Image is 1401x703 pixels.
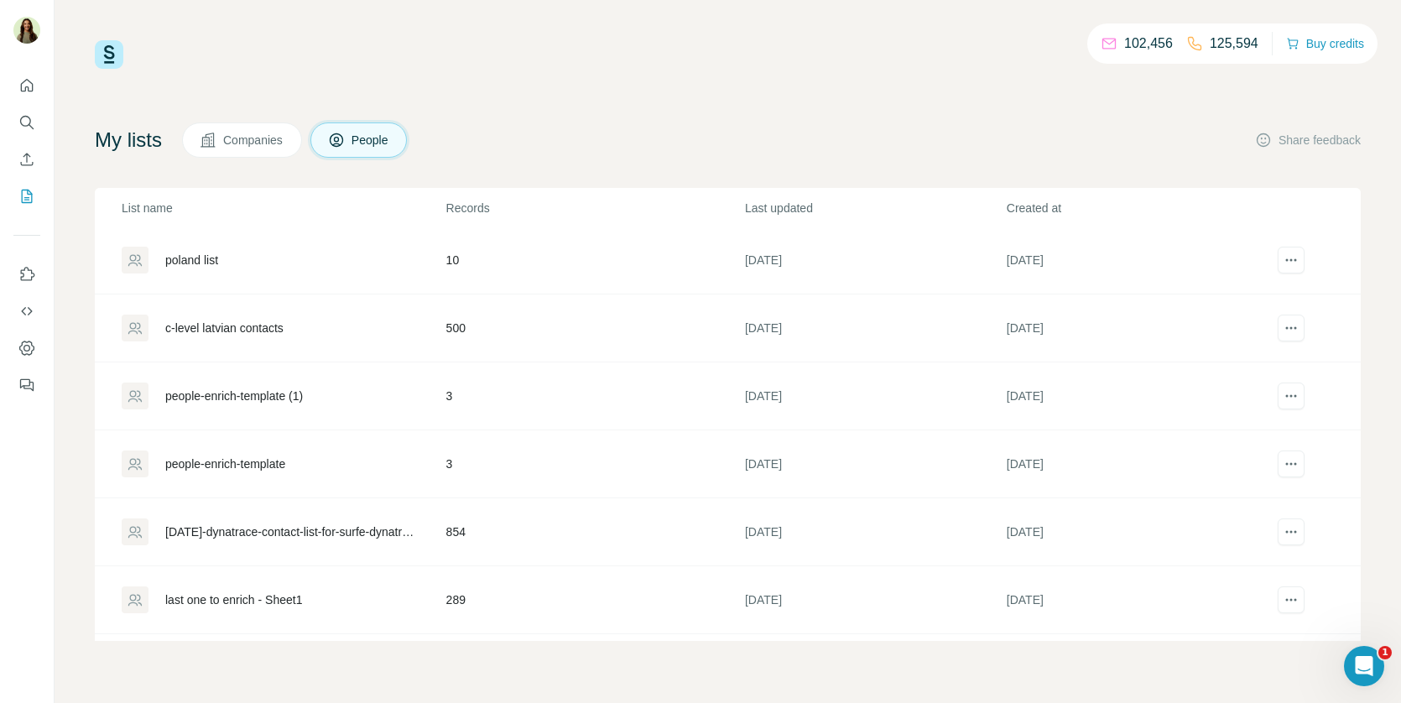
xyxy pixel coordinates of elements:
[744,498,1006,566] td: [DATE]
[13,107,40,138] button: Search
[744,430,1006,498] td: [DATE]
[165,591,302,608] div: last one to enrich - Sheet1
[13,70,40,101] button: Quick start
[13,333,40,363] button: Dashboard
[165,320,284,336] div: c-level latvian contacts
[13,259,40,289] button: Use Surfe on LinkedIn
[13,370,40,400] button: Feedback
[1278,586,1305,613] button: actions
[1278,450,1305,477] button: actions
[165,456,285,472] div: people-enrich-template
[1255,132,1361,148] button: Share feedback
[1006,566,1268,634] td: [DATE]
[745,200,1005,216] p: Last updated
[165,523,418,540] div: [DATE]-dynatrace-contact-list-for-surfe-dynatrace - contact-list-for-surfe-dynatrace-contact-list...
[1378,646,1392,659] span: 1
[223,132,284,148] span: Companies
[445,294,744,362] td: 500
[744,566,1006,634] td: [DATE]
[445,430,744,498] td: 3
[1278,315,1305,341] button: actions
[445,362,744,430] td: 3
[13,17,40,44] img: Avatar
[13,181,40,211] button: My lists
[1007,200,1267,216] p: Created at
[445,227,744,294] td: 10
[1006,227,1268,294] td: [DATE]
[1006,498,1268,566] td: [DATE]
[1278,383,1305,409] button: actions
[445,498,744,566] td: 854
[744,294,1006,362] td: [DATE]
[352,132,390,148] span: People
[165,388,303,404] div: people-enrich-template (1)
[1006,294,1268,362] td: [DATE]
[446,200,743,216] p: Records
[1344,646,1384,686] iframe: Intercom live chat
[1286,32,1364,55] button: Buy credits
[1278,247,1305,273] button: actions
[445,634,744,702] td: 224
[744,634,1006,702] td: [DATE]
[1006,362,1268,430] td: [DATE]
[13,144,40,174] button: Enrich CSV
[95,40,123,69] img: Surfe Logo
[95,127,162,154] h4: My lists
[1210,34,1258,54] p: 125,594
[445,566,744,634] td: 289
[1278,518,1305,545] button: actions
[122,200,445,216] p: List name
[744,362,1006,430] td: [DATE]
[13,296,40,326] button: Use Surfe API
[1006,634,1268,702] td: [DATE]
[165,252,218,268] div: poland list
[1006,430,1268,498] td: [DATE]
[744,227,1006,294] td: [DATE]
[1124,34,1173,54] p: 102,456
